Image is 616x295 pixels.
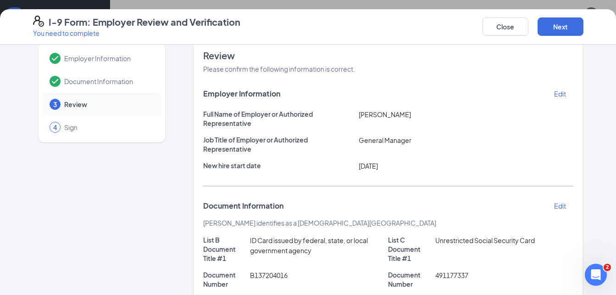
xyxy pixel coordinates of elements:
button: Next [538,17,583,36]
p: List B Document Title #1 [203,235,247,263]
span: 4 [53,123,57,132]
span: Employer Information [64,54,152,63]
span: [PERSON_NAME] identifies as a [DEMOGRAPHIC_DATA][GEOGRAPHIC_DATA] [203,219,436,227]
span: Review [64,100,152,109]
p: Full Name of Employer or Authorized Representative [203,109,355,128]
h4: I-9 Form: Employer Review and Verification [49,16,240,28]
span: B137204016 [250,271,288,279]
span: [DATE] [359,162,378,170]
span: Unrestricted Social Security Card [435,236,535,244]
span: 491177337 [435,271,468,279]
span: 2 [604,264,611,271]
span: Please confirm the following information is correct. [203,65,355,73]
p: You need to complete [33,28,240,38]
span: Review [203,49,574,62]
span: General Manager [359,136,411,144]
svg: Checkmark [50,53,61,64]
button: Close [483,17,528,36]
svg: Checkmark [50,76,61,87]
span: Sign [64,123,152,132]
span: Employer Information [203,89,280,98]
p: Document Number [388,270,432,289]
p: Job Title of Employer or Authorized Representative [203,135,355,153]
p: List C Document Title #1 [388,235,432,263]
span: 3 [53,100,57,109]
p: Edit [554,201,566,210]
span: Document Information [64,77,152,86]
span: ID Card issued by federal, state, or local government agency [250,236,368,255]
p: New hire start date [203,161,355,170]
p: Document Number [203,270,247,289]
span: Document Information [203,201,283,210]
svg: FormI9EVerifyIcon [33,16,44,27]
span: [PERSON_NAME] [359,110,411,119]
p: Edit [554,89,566,98]
iframe: Intercom live chat [585,264,607,286]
